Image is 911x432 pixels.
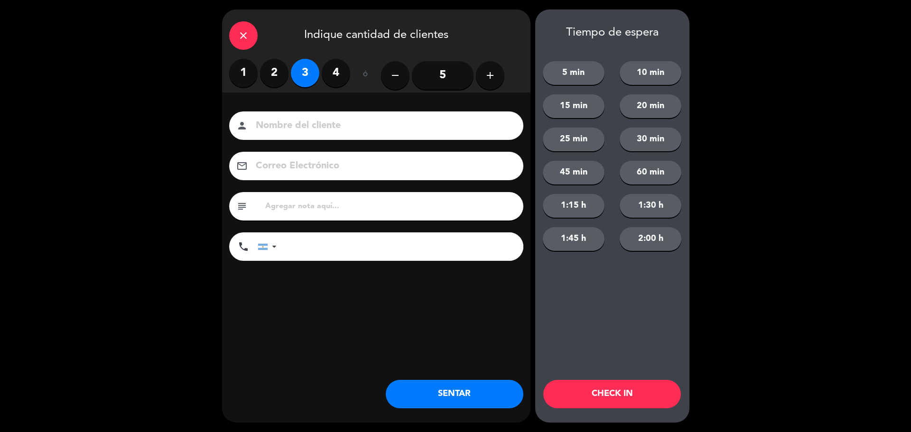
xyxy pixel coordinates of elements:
[543,161,604,184] button: 45 min
[620,194,681,218] button: 1:30 h
[236,160,248,172] i: email
[258,233,280,260] div: Argentina: +54
[543,380,681,408] button: CHECK IN
[543,61,604,85] button: 5 min
[381,61,409,90] button: remove
[620,61,681,85] button: 10 min
[386,380,523,408] button: SENTAR
[543,227,604,251] button: 1:45 h
[620,161,681,184] button: 60 min
[238,30,249,41] i: close
[255,118,511,134] input: Nombre del cliente
[476,61,504,90] button: add
[322,59,350,87] label: 4
[620,128,681,151] button: 30 min
[236,120,248,131] i: person
[236,201,248,212] i: subject
[350,59,381,92] div: ó
[222,9,530,59] div: Indique cantidad de clientes
[229,59,258,87] label: 1
[264,200,516,213] input: Agregar nota aquí...
[543,94,604,118] button: 15 min
[620,94,681,118] button: 20 min
[238,241,249,252] i: phone
[255,158,511,175] input: Correo Electrónico
[543,194,604,218] button: 1:15 h
[260,59,288,87] label: 2
[390,70,401,81] i: remove
[535,26,689,40] div: Tiempo de espera
[620,227,681,251] button: 2:00 h
[484,70,496,81] i: add
[543,128,604,151] button: 25 min
[291,59,319,87] label: 3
